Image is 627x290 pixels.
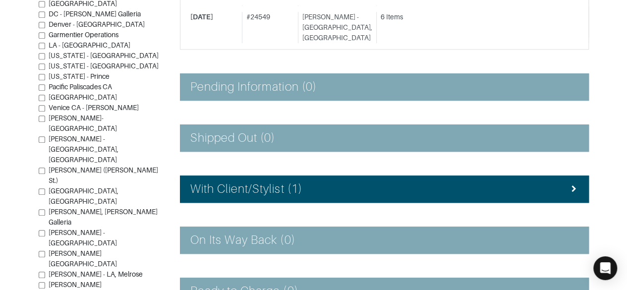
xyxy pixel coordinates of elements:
span: [US_STATE] - [GEOGRAPHIC_DATA] [49,62,159,70]
input: [PERSON_NAME], [PERSON_NAME] Galleria [39,209,45,216]
input: [PERSON_NAME][GEOGRAPHIC_DATA]. [39,282,45,289]
span: [PERSON_NAME][GEOGRAPHIC_DATA] [49,249,117,268]
input: [PERSON_NAME] - [GEOGRAPHIC_DATA] [39,230,45,236]
span: [PERSON_NAME] ([PERSON_NAME] St.) [49,166,158,184]
input: [GEOGRAPHIC_DATA] [39,1,45,7]
input: [GEOGRAPHIC_DATA] [39,95,45,101]
span: Garmentier Operations [49,31,118,39]
input: [US_STATE] - Prince [39,74,45,80]
input: [PERSON_NAME] ([PERSON_NAME] St.) [39,168,45,174]
span: [GEOGRAPHIC_DATA], [GEOGRAPHIC_DATA] [49,187,118,205]
input: [PERSON_NAME][GEOGRAPHIC_DATA] [39,251,45,257]
input: Garmentier Operations [39,32,45,39]
span: [US_STATE] - Prince [49,72,110,80]
input: [GEOGRAPHIC_DATA], [GEOGRAPHIC_DATA] [39,188,45,195]
input: [PERSON_NAME] - LA, Melrose [39,272,45,278]
input: DC - [PERSON_NAME] Galleria [39,11,45,18]
span: [PERSON_NAME]-[GEOGRAPHIC_DATA] [49,114,117,132]
span: [PERSON_NAME] - LA, Melrose [49,270,143,278]
span: Venice CA - [PERSON_NAME] [49,104,139,112]
div: [PERSON_NAME] - [GEOGRAPHIC_DATA], [GEOGRAPHIC_DATA] [298,12,372,43]
input: Denver - [GEOGRAPHIC_DATA] [39,22,45,28]
input: [US_STATE] - [GEOGRAPHIC_DATA] [39,53,45,59]
span: LA - [GEOGRAPHIC_DATA] [49,41,130,49]
input: Venice CA - [PERSON_NAME] [39,105,45,112]
span: [DATE] [190,13,213,21]
input: [US_STATE] - [GEOGRAPHIC_DATA] [39,63,45,70]
div: Open Intercom Messenger [593,256,617,280]
span: [GEOGRAPHIC_DATA] [49,93,117,101]
input: Pacific Paliscades CA [39,84,45,91]
h4: On Its Way Back (0) [190,233,295,247]
span: [US_STATE] - [GEOGRAPHIC_DATA] [49,52,159,59]
span: [PERSON_NAME] - [GEOGRAPHIC_DATA] [49,229,117,247]
div: 6 Items [381,12,571,22]
h4: Shipped Out (0) [190,131,276,145]
input: [PERSON_NAME] - [GEOGRAPHIC_DATA], [GEOGRAPHIC_DATA] [39,136,45,143]
span: [PERSON_NAME], [PERSON_NAME] Galleria [49,208,158,226]
h4: With Client/Stylist (1) [190,182,302,196]
div: # 24549 [242,12,294,43]
span: Denver - [GEOGRAPHIC_DATA] [49,20,145,28]
input: [PERSON_NAME]-[GEOGRAPHIC_DATA] [39,116,45,122]
span: Pacific Paliscades CA [49,83,112,91]
span: DC - [PERSON_NAME] Galleria [49,10,141,18]
h4: Pending Information (0) [190,80,317,94]
input: LA - [GEOGRAPHIC_DATA] [39,43,45,49]
span: [PERSON_NAME] - [GEOGRAPHIC_DATA], [GEOGRAPHIC_DATA] [49,135,118,164]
